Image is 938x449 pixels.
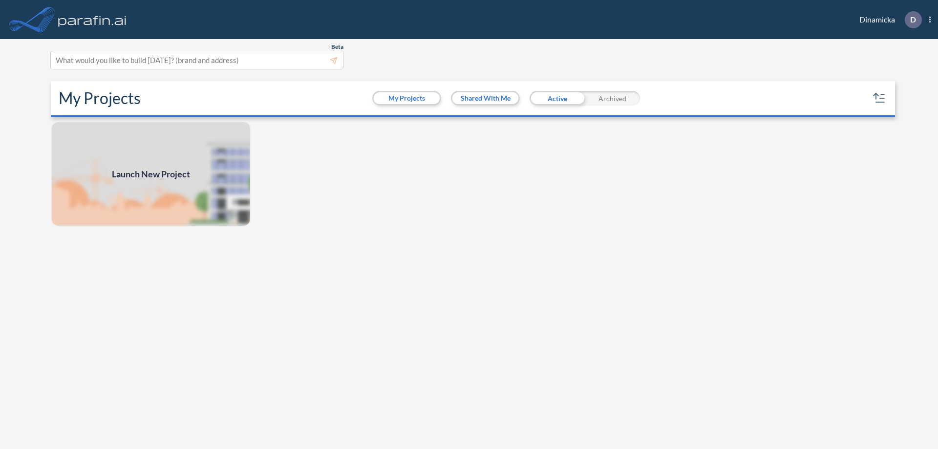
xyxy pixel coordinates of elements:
[452,92,518,104] button: Shared With Me
[331,43,343,51] span: Beta
[56,10,128,29] img: logo
[112,168,190,181] span: Launch New Project
[910,15,916,24] p: D
[374,92,440,104] button: My Projects
[59,89,141,107] h2: My Projects
[530,91,585,106] div: Active
[845,11,931,28] div: Dinamicka
[872,90,887,106] button: sort
[51,121,251,227] img: add
[585,91,640,106] div: Archived
[51,121,251,227] a: Launch New Project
